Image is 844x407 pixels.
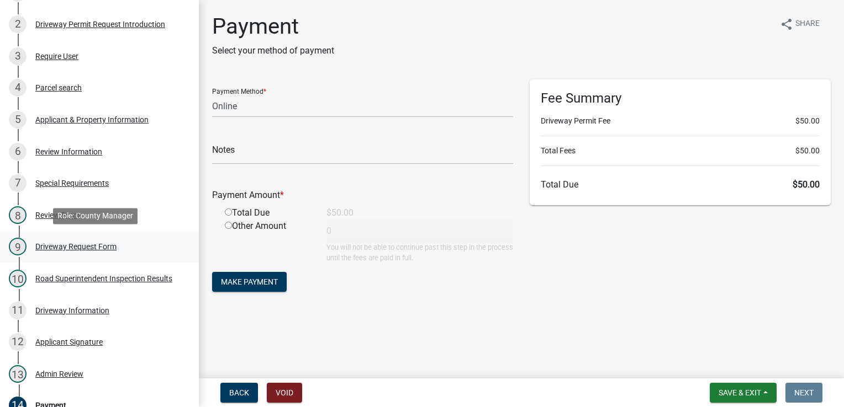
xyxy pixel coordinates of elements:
h1: Payment [212,13,334,40]
span: Make Payment [221,277,278,286]
p: Select your method of payment [212,44,334,57]
button: Next [785,383,822,403]
div: Driveway Information [35,307,109,314]
h6: Total Due [541,179,820,190]
span: Save & Exit [719,388,761,397]
div: 4 [9,79,27,97]
li: Driveway Permit Fee [541,115,820,127]
div: 2 [9,15,27,33]
div: Role: County Manager [53,208,138,224]
div: 12 [9,333,27,351]
div: Admin Review [35,370,83,378]
div: Road Superintendent Inspection Results [35,275,172,282]
h6: Fee Summary [541,90,820,106]
div: Special Requirements [35,179,109,187]
i: share [780,18,793,31]
div: 5 [9,111,27,128]
div: 11 [9,302,27,319]
button: Save & Exit [710,383,777,403]
span: $50.00 [793,179,820,190]
div: Driveway Permit Request Introduction [35,20,165,28]
div: 8 [9,206,27,224]
span: $50.00 [795,145,820,157]
span: $50.00 [795,115,820,127]
div: Other Amount [217,219,318,263]
div: Total Due [217,206,318,219]
div: 9 [9,238,27,255]
div: 7 [9,174,27,192]
span: Back [229,388,249,397]
div: 3 [9,47,27,65]
div: 13 [9,365,27,383]
div: Review Form [35,211,80,219]
div: Applicant Signature [35,338,103,346]
div: 6 [9,143,27,160]
div: Parcel search [35,84,82,92]
span: Next [794,388,814,397]
div: Payment Amount [204,189,521,202]
div: Require User [35,52,78,60]
span: Share [795,18,820,31]
div: 10 [9,270,27,287]
li: Total Fees [541,145,820,157]
button: shareShare [771,13,829,35]
button: Back [220,383,258,403]
div: Driveway Request Form [35,243,117,250]
button: Void [267,383,302,403]
div: Applicant & Property Information [35,116,149,124]
div: Review Information [35,148,102,156]
button: Make Payment [212,272,287,292]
